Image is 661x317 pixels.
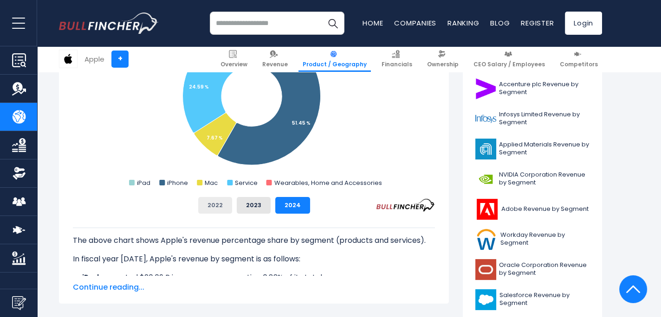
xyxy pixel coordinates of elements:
a: Register [521,18,554,28]
p: The above chart shows Apple's revenue percentage share by segment (products and services). [73,235,435,246]
span: Adobe Revenue by Segment [501,205,589,213]
text: Service [235,178,258,187]
img: ADBE logo [475,199,499,220]
svg: Apple's Revenue Share by Segment [73,4,435,190]
img: AAPL logo [59,50,77,68]
span: Workday Revenue by Segment [500,231,590,247]
span: Accenture plc Revenue by Segment [499,81,590,96]
b: iPad [82,272,99,283]
a: Financials [377,46,416,72]
text: Wearables, Home and Accessories [274,178,382,187]
a: Salesforce Revenue by Segment [470,287,595,312]
a: Revenue [258,46,292,72]
text: iPad [137,178,150,187]
span: Revenue [262,61,288,68]
li: generated $26.69 B in revenue, representing 6.83% of its total revenue. [73,272,435,283]
tspan: 51.45 % [292,120,311,127]
a: Overview [216,46,252,72]
img: Ownership [12,166,26,180]
text: iPhone [167,178,188,187]
tspan: 7.67 % [207,134,223,141]
a: Go to homepage [59,13,159,34]
a: Workday Revenue by Segment [470,227,595,252]
img: bullfincher logo [59,13,159,34]
span: Ownership [427,61,459,68]
a: CEO Salary / Employees [469,46,549,72]
a: + [111,51,129,68]
a: Oracle Corporation Revenue by Segment [470,257,595,282]
tspan: 24.59 % [189,83,209,90]
a: Product / Geography [298,46,371,72]
text: Mac [205,178,218,187]
span: Salesforce Revenue by Segment [499,292,590,307]
img: AMAT logo [475,139,496,159]
span: Financials [382,61,412,68]
span: NVIDIA Corporation Revenue by Segment [499,171,590,187]
div: Apple [84,54,104,64]
a: Competitors [556,46,602,72]
span: Overview [220,61,247,68]
a: Blog [490,18,510,28]
a: Login [565,12,602,35]
span: Product / Geography [303,61,367,68]
img: ACN logo [475,78,496,99]
span: Oracle Corporation Revenue by Segment [499,261,590,277]
img: ORCL logo [475,259,496,280]
button: 2022 [198,197,232,214]
a: Accenture plc Revenue by Segment [470,76,595,101]
button: 2023 [237,197,271,214]
a: Ownership [423,46,463,72]
span: Infosys Limited Revenue by Segment [499,111,590,127]
span: CEO Salary / Employees [473,61,545,68]
img: WDAY logo [475,229,498,250]
a: Infosys Limited Revenue by Segment [470,106,595,132]
a: Ranking [447,18,479,28]
a: Home [363,18,383,28]
img: INFY logo [475,108,496,129]
a: Adobe Revenue by Segment [470,197,595,222]
button: 2024 [275,197,310,214]
span: Continue reading... [73,282,435,293]
a: Applied Materials Revenue by Segment [470,136,595,162]
p: In fiscal year [DATE], Apple's revenue by segment is as follows: [73,254,435,265]
button: Search [321,12,344,35]
img: NVDA logo [475,169,496,190]
span: Competitors [560,61,598,68]
a: NVIDIA Corporation Revenue by Segment [470,166,595,192]
img: CRM logo [475,289,496,310]
a: Companies [394,18,436,28]
span: Applied Materials Revenue by Segment [499,141,590,157]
